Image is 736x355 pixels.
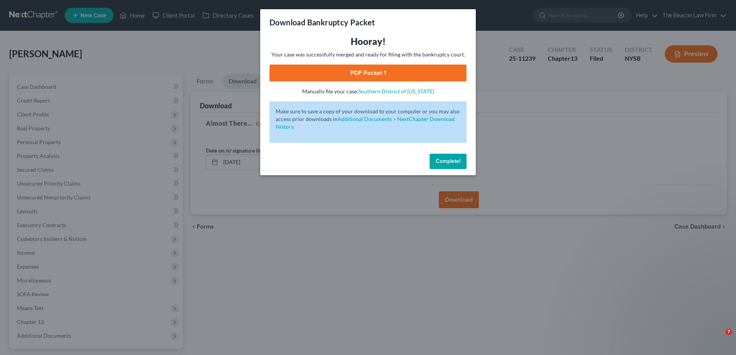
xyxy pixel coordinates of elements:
[269,35,467,48] h3: Hooray!
[269,51,467,58] p: Your case was successfully merged and ready for filing with the bankruptcy court.
[358,88,434,95] a: Southern District of [US_STATE]
[430,154,467,169] button: Complete!
[276,108,460,131] p: Make sure to save a copy of your download to your computer or you may also access prior downloads in
[269,88,467,95] p: Manually file your case:
[276,116,455,130] a: Additional Documents > NextChapter Download History.
[726,329,732,335] span: 7
[269,65,467,81] a: PDF Packet 1
[269,17,375,28] h3: Download Bankruptcy Packet
[710,329,728,347] iframe: Intercom live chat
[436,158,460,164] span: Complete!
